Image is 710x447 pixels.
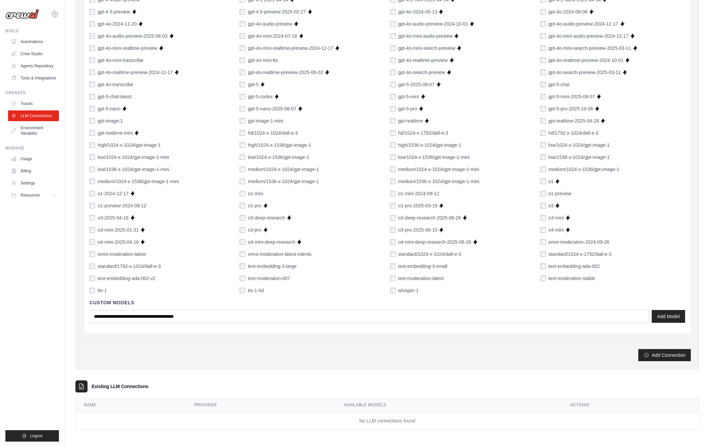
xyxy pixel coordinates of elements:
a: Environment Variables [8,123,59,139]
input: gpt-4o-mini-tts [240,58,245,63]
input: o4-mini-deep-research-2025-06-26 [390,239,396,245]
label: gpt-5-mini-2025-08-07 [548,93,595,100]
input: gpt-4o-2024-11-20 [90,21,95,27]
a: Tools & Integrations [8,73,59,83]
label: o4-mini-2025-04-16 [98,239,139,245]
input: o3 [540,203,546,208]
label: o3-pro [248,227,261,233]
label: gpt-4o-mini-transcribe [98,57,143,64]
label: gpt-4o-realtime-preview-2024-10-01 [548,57,623,64]
label: gpt-4o-2024-08-06 [548,8,587,15]
input: gpt-4o-audio-preview-2024-12-17 [540,21,546,27]
label: gpt-5-chat-latest [98,93,132,100]
label: gpt-4o-audio-preview [248,21,292,27]
label: gpt-5-mini [398,93,419,100]
label: o1-2024-12-17 [98,190,129,197]
input: o3-2025-04-16 [90,215,95,220]
input: gpt-realtime-mini [90,130,95,136]
label: gpt-4.5-preview [98,8,130,15]
label: text-moderation-007 [248,275,290,282]
input: o3-mini [540,215,546,220]
label: gpt-4o-mini-realtime-preview [98,45,157,51]
input: gpt-image-1-mini [240,118,245,124]
input: gpt-4o-transcribe [90,82,95,87]
input: gpt-5-mini-2025-08-07 [540,94,546,99]
label: gpt-4o-mini-tts [248,57,278,64]
label: medium/1024-x-1024/gpt-image-1 [248,166,319,173]
button: Add Connection [638,349,691,361]
input: gpt-4o-audio-preview-2025-06-03 [90,33,95,39]
input: tts-1-hd [240,288,245,293]
input: gpt-5-pro-2025-10-06 [540,106,546,111]
input: gpt-4o-realtime-preview-2024-10-01 [540,58,546,63]
input: o1-preview-2024-09-12 [90,203,95,208]
input: high/1024-x-1536/gpt-image-1 [240,142,245,148]
label: gpt-4o-audio-preview-2024-10-01 [398,21,468,27]
input: low/1024-x-1536/gpt-image-1 [240,154,245,160]
label: medium/1024-x-1536/gpt-image-1-mini [98,178,179,185]
label: gpt-4o-realtime-preview-2025-06-03 [248,69,323,76]
input: gpt-4o-mini-search-preview [390,45,396,51]
input: text-moderation-stable [540,276,546,281]
label: omni-moderation-latest-intents [248,251,311,257]
label: text-moderation-stable [548,275,595,282]
input: gpt-4.5-preview [90,9,95,14]
label: o1-preview [548,190,571,197]
input: gpt-realtime-2025-08-28 [540,118,546,124]
label: tts-1-hd [248,287,264,294]
label: gpt-4o-realtime-preview-2024-12-17 [98,69,173,76]
input: omni-moderation-latest [90,251,95,257]
th: Provider [186,398,336,412]
input: medium/1024-x-1536/gpt-image-1-mini [90,179,95,184]
input: low/1024-x-1536/gpt-image-1-mini [390,154,396,160]
input: o4-mini-2025-04-16 [90,239,95,245]
input: gpt-5-2025-08-07 [390,82,396,87]
label: o1-pro-2025-03-19 [398,202,438,209]
input: gpt-realtime [390,118,396,124]
th: Name [76,398,186,412]
label: o3-mini-2025-01-31 [98,227,139,233]
input: text-embedding-ada-002 [540,264,546,269]
label: gpt-4o-realtime-preview [398,57,448,64]
h3: Existing LLM Connections [92,383,148,390]
a: Billing [8,166,59,176]
input: omni-moderation-latest-intents [240,251,245,257]
a: LLM Connections [8,110,59,121]
label: gpt-4o-audio-preview-2024-12-17 [548,21,618,27]
label: gpt-4o-mini-audio-preview-2024-12-17 [548,33,629,39]
label: gpt-realtime-mini [98,130,133,136]
input: low/1536-x-1024/gpt-image-1-mini [90,167,95,172]
label: o3-mini [548,214,564,221]
input: whisper-1 [390,288,396,293]
label: text-embedding-ada-002-v2 [98,275,156,282]
input: gpt-4o-search-preview [390,70,396,75]
input: o1-preview [540,191,546,196]
label: o4-mini-deep-research [248,239,295,245]
td: No LLM connections found [76,412,699,430]
label: tts-1 [98,287,107,294]
input: gpt-5-nano [90,106,95,111]
input: gpt-4o-audio-preview [240,21,245,27]
button: Add Model [652,310,685,323]
input: o4-mini [540,227,546,233]
input: high/1536-x-1024/gpt-image-1 [390,142,396,148]
input: gpt-4o-audio-preview-2024-10-01 [390,21,396,27]
label: hd/1024-x-1024/dall-e-3 [248,130,298,136]
input: o1-pro-2025-03-19 [390,203,396,208]
label: o3-pro-2025-06-10 [398,227,438,233]
label: standard/1792-x-1024/dall-e-3 [98,263,161,270]
label: medium/1024-x-1024/gpt-image-1-mini [398,166,479,173]
label: gpt-4o-mini-audio-preview [398,33,453,39]
label: gpt-realtime [398,117,423,124]
label: o4-mini-deep-research-2025-06-26 [398,239,471,245]
input: gpt-5-chat [540,82,546,87]
input: gpt-5-nano-2025-08-07 [240,106,245,111]
label: low/1024-x-1024/gpt-image-1-mini [98,154,169,161]
label: whisper-1 [398,287,419,294]
label: gpt-realtime-2025-08-28 [548,117,599,124]
input: gpt-4o-mini-transcribe [90,58,95,63]
input: o3-deep-research-2025-06-26 [390,215,396,220]
input: o4-mini-deep-research [240,239,245,245]
input: o3-pro [240,227,245,233]
input: low/1536-x-1024/gpt-image-1 [540,154,546,160]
